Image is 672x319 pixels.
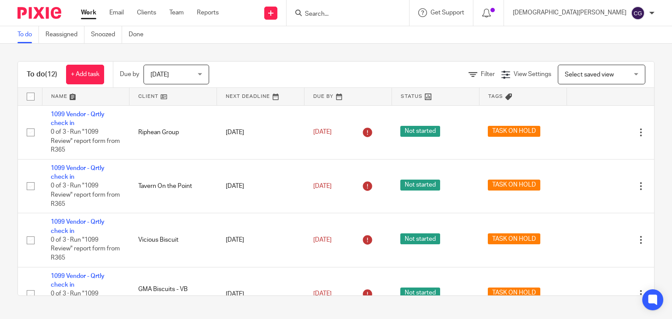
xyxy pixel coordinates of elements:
span: Not started [400,180,440,191]
span: Select saved view [565,72,614,78]
span: 0 of 3 · Run "1099 Review" report form from R365 [51,291,120,315]
span: 0 of 3 · Run "1099 Review" report form from R365 [51,183,120,207]
a: 1099 Vendor - Qrtly check in [51,165,105,180]
img: Pixie [17,7,61,19]
img: svg%3E [631,6,645,20]
span: [DATE] [313,237,332,243]
span: Get Support [430,10,464,16]
span: TASK ON HOLD [488,180,540,191]
span: Not started [400,233,440,244]
span: 0 of 3 · Run "1099 Review" report form from R365 [51,237,120,261]
span: [DATE] [313,291,332,297]
td: Vicious Biscuit [129,213,217,267]
span: TASK ON HOLD [488,288,540,298]
a: 1099 Vendor - Qrtly check in [51,273,105,288]
p: [DEMOGRAPHIC_DATA][PERSON_NAME] [513,8,626,17]
a: To do [17,26,39,43]
span: [DATE] [313,183,332,189]
h1: To do [27,70,57,79]
span: (12) [45,71,57,78]
span: [DATE] [313,129,332,135]
span: Filter [481,71,495,77]
td: Riphean Group [129,105,217,159]
input: Search [304,10,383,18]
span: [DATE] [150,72,169,78]
a: + Add task [66,65,104,84]
a: Team [169,8,184,17]
a: Email [109,8,124,17]
span: Not started [400,288,440,298]
span: View Settings [514,71,551,77]
span: Not started [400,126,440,137]
span: TASK ON HOLD [488,126,540,137]
a: Done [129,26,150,43]
a: Reports [197,8,219,17]
span: 0 of 3 · Run "1099 Review" report form from R365 [51,129,120,153]
a: 1099 Vendor - Qrtly check in [51,219,105,234]
a: Work [81,8,96,17]
a: Reassigned [45,26,84,43]
td: [DATE] [217,159,304,213]
td: [DATE] [217,213,304,267]
a: 1099 Vendor - Qrtly check in [51,111,105,126]
p: Due by [120,70,139,79]
span: TASK ON HOLD [488,233,540,244]
td: [DATE] [217,105,304,159]
a: Snoozed [91,26,122,43]
td: Tavern On the Point [129,159,217,213]
span: Tags [488,94,503,99]
a: Clients [137,8,156,17]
